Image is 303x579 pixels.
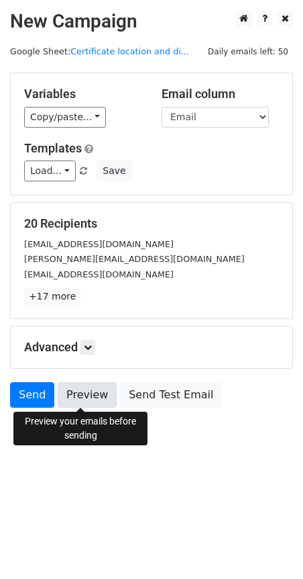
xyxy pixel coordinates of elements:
[24,107,106,128] a: Copy/paste...
[24,269,174,279] small: [EMAIL_ADDRESS][DOMAIN_NAME]
[236,515,303,579] iframe: Chat Widget
[58,382,117,408] a: Preview
[13,412,147,445] div: Preview your emails before sending
[120,382,222,408] a: Send Test Email
[10,382,54,408] a: Send
[24,239,174,249] small: [EMAIL_ADDRESS][DOMAIN_NAME]
[24,87,141,101] h5: Variables
[24,288,80,305] a: +17 more
[24,216,279,231] h5: 20 Recipients
[24,254,245,264] small: [PERSON_NAME][EMAIL_ADDRESS][DOMAIN_NAME]
[162,87,279,101] h5: Email column
[203,44,293,59] span: Daily emails left: 50
[70,46,189,56] a: Certificate location and di...
[10,46,189,56] small: Google Sheet:
[24,340,279,355] h5: Advanced
[97,161,131,181] button: Save
[10,10,293,33] h2: New Campaign
[24,161,76,181] a: Load...
[24,141,82,155] a: Templates
[203,46,293,56] a: Daily emails left: 50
